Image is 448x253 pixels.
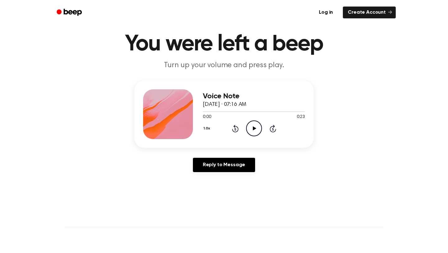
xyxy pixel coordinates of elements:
[203,123,212,134] button: 1.0x
[343,7,396,18] a: Create Account
[203,92,305,101] h3: Voice Note
[193,158,255,172] a: Reply to Message
[52,7,87,19] a: Beep
[105,60,343,71] p: Turn up your volume and press play.
[65,33,383,55] h1: You were left a beep
[203,114,211,120] span: 0:00
[313,5,339,20] a: Log in
[203,102,246,107] span: [DATE] · 07:16 AM
[297,114,305,120] span: 0:23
